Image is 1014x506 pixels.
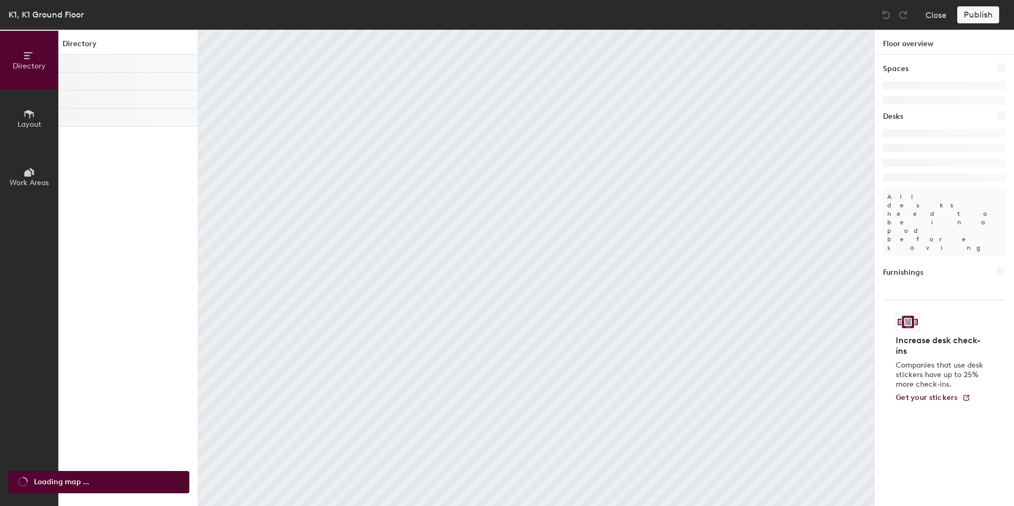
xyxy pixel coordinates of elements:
[18,120,41,129] span: Layout
[883,111,903,123] h1: Desks
[883,267,923,278] h1: Furnishings
[898,10,908,20] img: Redo
[896,313,920,331] img: Sticker logo
[13,62,46,71] span: Directory
[10,178,49,187] span: Work Areas
[58,38,198,55] h1: Directory
[896,361,986,389] p: Companies that use desk stickers have up to 25% more check-ins.
[896,393,958,402] span: Get your stickers
[896,394,971,403] a: Get your stickers
[875,30,1014,55] h1: Floor overview
[34,476,89,488] span: Loading map ...
[8,8,84,21] div: K1, K1 Ground Floor
[198,30,874,506] canvas: Map
[883,63,908,75] h1: Spaces
[925,6,947,23] button: Close
[881,10,891,20] img: Undo
[883,188,1006,256] p: All desks need to be in a pod before saving
[896,335,986,356] h4: Increase desk check-ins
